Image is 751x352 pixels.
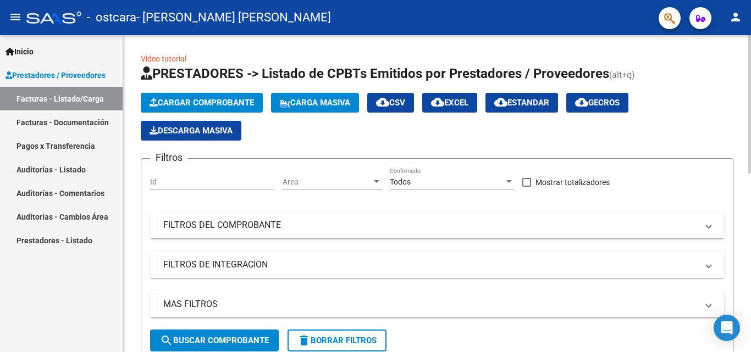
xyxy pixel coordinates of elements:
mat-icon: menu [9,10,22,24]
h3: Filtros [150,150,188,165]
button: Gecros [566,93,628,113]
button: EXCEL [422,93,477,113]
span: EXCEL [431,98,468,108]
a: Video tutorial [141,54,186,63]
mat-icon: cloud_download [431,96,444,109]
span: Prestadores / Proveedores [5,69,106,81]
mat-icon: cloud_download [376,96,389,109]
button: Buscar Comprobante [150,329,279,351]
span: Carga Masiva [280,98,350,108]
button: Estandar [485,93,558,113]
span: Gecros [575,98,620,108]
mat-expansion-panel-header: FILTROS DEL COMPROBANTE [150,212,724,238]
mat-icon: cloud_download [494,96,507,109]
app-download-masive: Descarga masiva de comprobantes (adjuntos) [141,121,241,141]
mat-icon: search [160,334,173,347]
mat-expansion-panel-header: FILTROS DE INTEGRACION [150,252,724,278]
span: - [PERSON_NAME] [PERSON_NAME] [136,5,331,30]
mat-icon: person [729,10,742,24]
mat-expansion-panel-header: MAS FILTROS [150,291,724,317]
span: Estandar [494,98,549,108]
span: Todos [390,177,411,186]
span: Inicio [5,46,34,58]
mat-panel-title: MAS FILTROS [163,298,698,310]
span: - ostcara [87,5,136,30]
span: Descarga Masiva [150,126,233,136]
span: Area [283,177,372,187]
mat-panel-title: FILTROS DE INTEGRACION [163,259,698,271]
button: Borrar Filtros [288,329,386,351]
mat-icon: cloud_download [575,96,588,109]
span: Buscar Comprobante [160,336,269,345]
span: Cargar Comprobante [150,98,254,108]
span: (alt+q) [609,70,635,80]
mat-icon: delete [297,334,311,347]
div: Open Intercom Messenger [714,315,740,341]
button: Cargar Comprobante [141,93,263,113]
button: Carga Masiva [271,93,359,113]
span: Borrar Filtros [297,336,377,345]
span: PRESTADORES -> Listado de CPBTs Emitidos por Prestadores / Proveedores [141,66,609,81]
span: CSV [376,98,405,108]
button: CSV [367,93,414,113]
span: Mostrar totalizadores [535,176,610,189]
button: Descarga Masiva [141,121,241,141]
mat-panel-title: FILTROS DEL COMPROBANTE [163,219,698,231]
